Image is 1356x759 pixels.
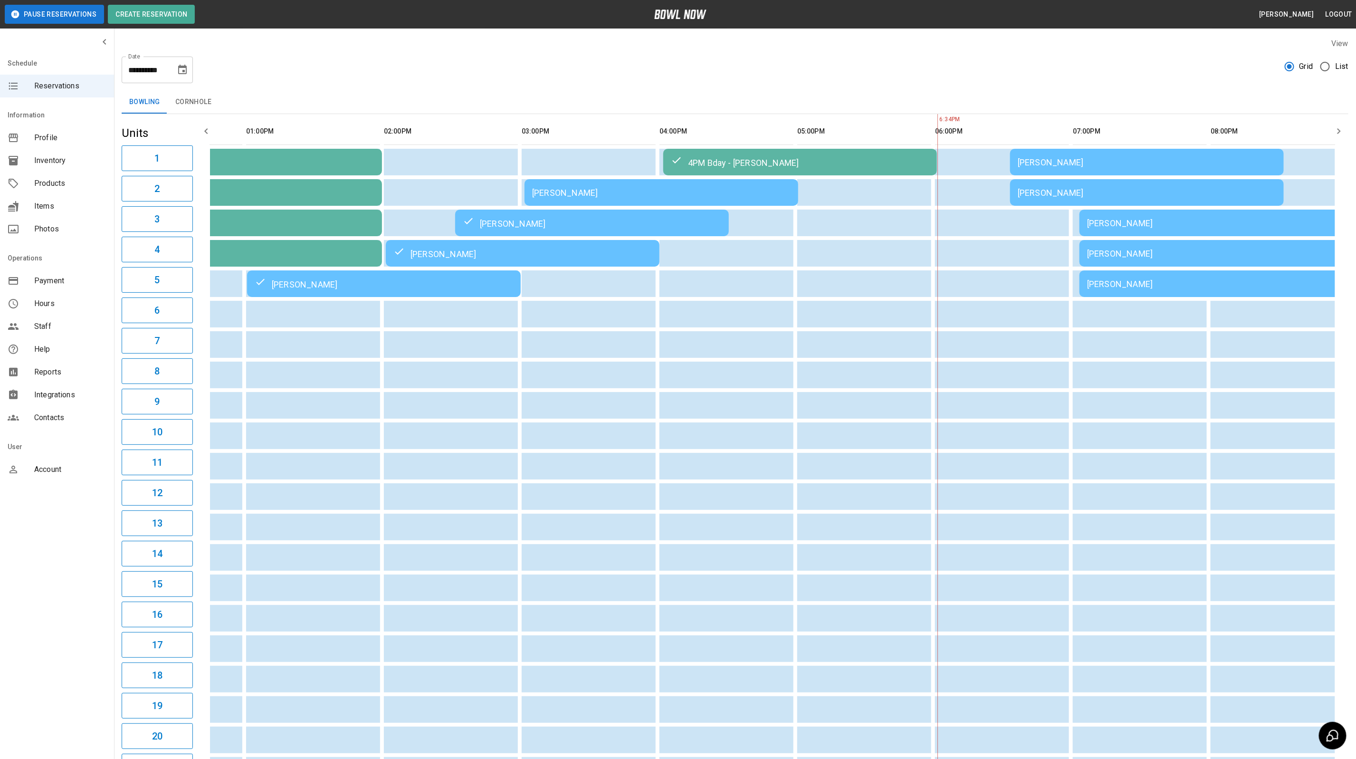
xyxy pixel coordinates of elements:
[1299,61,1313,72] span: Grid
[1322,6,1356,23] button: Logout
[116,157,374,167] div: Challengers
[152,637,162,653] h6: 17
[34,344,106,355] span: Help
[671,156,929,168] div: 4PM Bday - [PERSON_NAME]
[152,607,162,622] h6: 16
[122,602,193,627] button: 16
[152,668,162,683] h6: 18
[1087,249,1346,259] div: [PERSON_NAME]
[246,118,380,145] th: 01:00PM
[122,419,193,445] button: 10
[152,516,162,531] h6: 13
[154,303,160,318] h6: 6
[152,546,162,561] h6: 14
[654,10,707,19] img: logo
[154,364,160,379] h6: 8
[122,91,168,114] button: Bowling
[659,118,793,145] th: 04:00PM
[122,206,193,232] button: 3
[34,178,106,189] span: Products
[1255,6,1318,23] button: [PERSON_NAME]
[1018,157,1276,167] div: [PERSON_NAME]
[1331,39,1348,48] label: View
[797,118,931,145] th: 05:00PM
[34,80,106,92] span: Reservations
[154,272,160,288] h6: 5
[1335,61,1348,72] span: List
[34,366,106,378] span: Reports
[122,176,193,202] button: 2
[34,298,106,309] span: Hours
[34,223,106,235] span: Photos
[34,321,106,332] span: Staff
[34,275,106,287] span: Payment
[463,217,721,229] div: [PERSON_NAME]
[122,541,193,567] button: 14
[152,485,162,500] h6: 12
[122,510,193,536] button: 13
[122,480,193,506] button: 12
[122,145,193,171] button: 1
[122,358,193,384] button: 8
[116,188,374,198] div: Challengers
[116,249,374,259] div: Challengers
[152,576,162,592] h6: 15
[154,151,160,166] h6: 1
[34,155,106,166] span: Inventory
[122,125,193,141] h5: Units
[393,248,652,259] div: [PERSON_NAME]
[34,389,106,401] span: Integrations
[152,729,162,744] h6: 20
[255,278,513,289] div: [PERSON_NAME]
[522,118,656,145] th: 03:00PM
[1087,218,1346,228] div: [PERSON_NAME]
[384,118,518,145] th: 02:00PM
[122,632,193,658] button: 17
[1018,188,1276,198] div: [PERSON_NAME]
[154,394,160,409] h6: 9
[34,464,106,475] span: Account
[154,242,160,257] h6: 4
[122,693,193,719] button: 19
[168,91,219,114] button: Cornhole
[34,412,106,423] span: Contacts
[122,450,193,475] button: 11
[152,698,162,713] h6: 19
[532,188,791,198] div: [PERSON_NAME]
[108,5,195,24] button: Create Reservation
[122,571,193,597] button: 15
[122,267,193,293] button: 5
[937,115,940,125] span: 6:34PM
[152,455,162,470] h6: 11
[122,298,193,323] button: 6
[1087,279,1346,289] div: [PERSON_NAME]
[122,328,193,354] button: 7
[34,132,106,144] span: Profile
[935,118,1069,145] th: 06:00PM
[5,5,104,24] button: Pause Reservations
[34,201,106,212] span: Items
[116,218,374,228] div: Challengers
[122,237,193,262] button: 4
[152,424,162,440] h6: 10
[122,723,193,749] button: 20
[173,60,192,79] button: Choose date, selected date is Aug 17, 2025
[154,181,160,196] h6: 2
[122,91,1348,114] div: inventory tabs
[154,333,160,348] h6: 7
[122,663,193,688] button: 18
[122,389,193,414] button: 9
[154,211,160,227] h6: 3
